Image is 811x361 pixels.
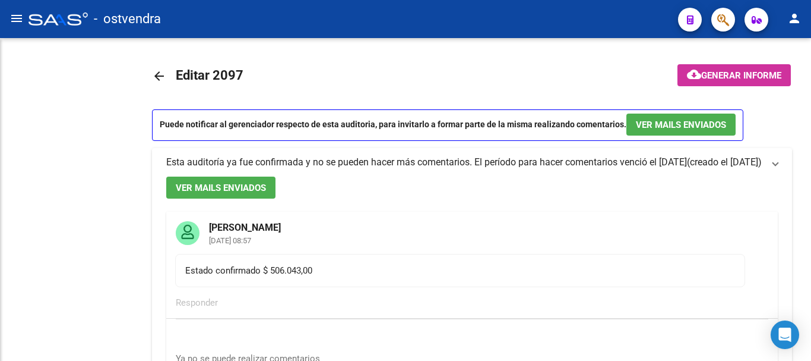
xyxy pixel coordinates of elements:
span: Generar informe [701,70,781,81]
mat-card-subtitle: [DATE] 08:57 [199,237,290,244]
mat-expansion-panel-header: Esta auditoría ya fue confirmada y no se pueden hacer más comentarios. El período para hacer come... [152,148,792,177]
button: Ver Mails Enviados [166,177,275,199]
div: Esta auditoría ya fue confirmada y no se pueden hacer más comentarios. El período para hacer come... [166,156,687,169]
button: Ver Mails Enviados [626,114,736,136]
mat-icon: menu [9,11,24,26]
button: Generar informe [677,64,791,86]
span: Responder [176,297,218,308]
button: Responder [176,292,218,313]
span: - ostvendra [94,6,161,32]
div: Open Intercom Messenger [771,321,799,349]
mat-icon: arrow_back [152,69,166,83]
span: (creado el [DATE]) [687,156,762,169]
p: Puede notificar al gerenciador respecto de esta auditoria, para invitarlo a formar parte de la mi... [152,109,743,141]
span: Editar 2097 [176,68,243,83]
mat-icon: person [787,11,802,26]
mat-icon: cloud_download [687,67,701,81]
span: Ver Mails Enviados [636,120,726,130]
mat-card-title: [PERSON_NAME] [199,212,290,234]
span: Ver Mails Enviados [176,183,266,193]
div: Estado confirmado $ 506.043,00 [185,264,735,277]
